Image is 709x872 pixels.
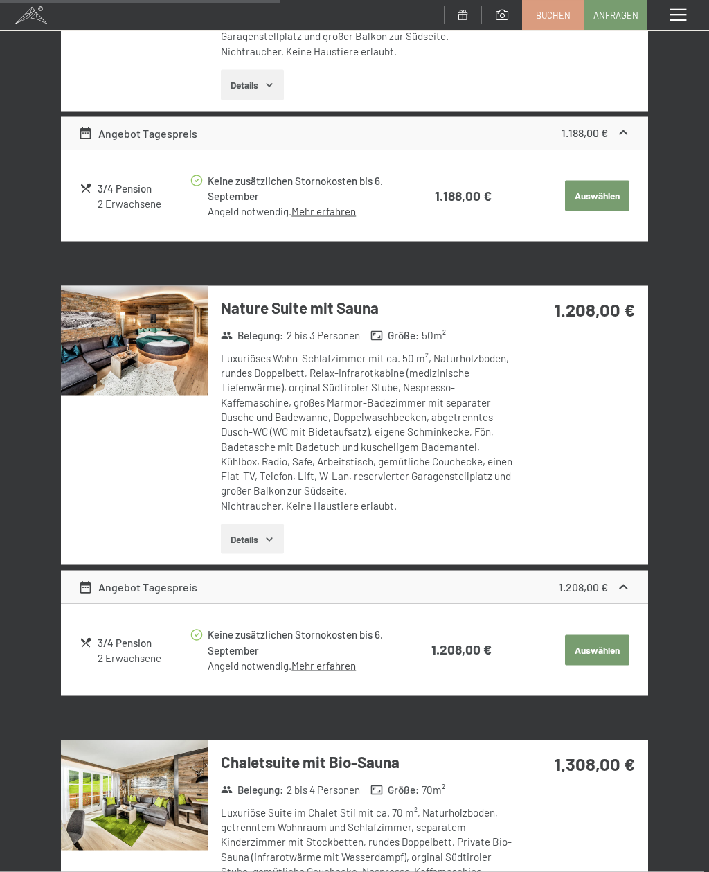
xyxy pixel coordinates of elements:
strong: Belegung : [221,328,284,343]
strong: 1.308,00 € [555,753,635,774]
div: Keine zusätzlichen Stornokosten bis 6. September [208,627,408,659]
strong: 1.208,00 € [431,641,492,657]
span: 70 m² [422,783,445,797]
div: Angebot Tagespreis [78,579,197,596]
button: Details [221,524,284,555]
a: Mehr erfahren [291,659,356,672]
div: Keine zusätzlichen Stornokosten bis 6. September [208,173,408,205]
button: Auswählen [565,181,629,211]
strong: 1.188,00 € [562,126,608,139]
span: Buchen [536,9,571,21]
div: 3/4 Pension [98,635,189,651]
h3: Nature Suite mit Sauna [221,297,516,319]
strong: 1.208,00 € [555,299,635,320]
strong: Belegung : [221,783,284,797]
strong: 1.208,00 € [559,580,608,594]
button: Details [221,70,284,100]
button: Auswählen [565,635,629,666]
img: mss_renderimg.php [61,740,208,851]
h3: Chaletsuite mit Bio-Sauna [221,751,516,773]
div: Angebot Tagespreis [78,125,197,142]
div: 2 Erwachsene [98,651,189,666]
img: mss_renderimg.php [61,286,208,396]
div: Angebot Tagespreis1.208,00 € [61,571,648,604]
div: Angeld notwendig. [208,204,408,219]
strong: 1.188,00 € [435,188,492,204]
a: Anfragen [585,1,646,30]
div: 3/4 Pension [98,181,189,197]
span: 2 bis 4 Personen [287,783,360,797]
a: Mehr erfahren [291,205,356,217]
strong: Größe : [370,783,419,797]
span: Anfragen [593,9,638,21]
div: Luxuriöses Wohn-Schlafzimmer mit ca. 50 m², Naturholzboden, rundes Doppelbett, Relax-Infrarotkabi... [221,351,516,513]
div: Angeld notwendig. [208,659,408,673]
strong: Größe : [370,328,419,343]
div: Angebot Tagespreis1.188,00 € [61,117,648,150]
a: Buchen [523,1,584,30]
span: 50 m² [422,328,446,343]
span: 2 bis 3 Personen [287,328,360,343]
div: 2 Erwachsene [98,197,189,211]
